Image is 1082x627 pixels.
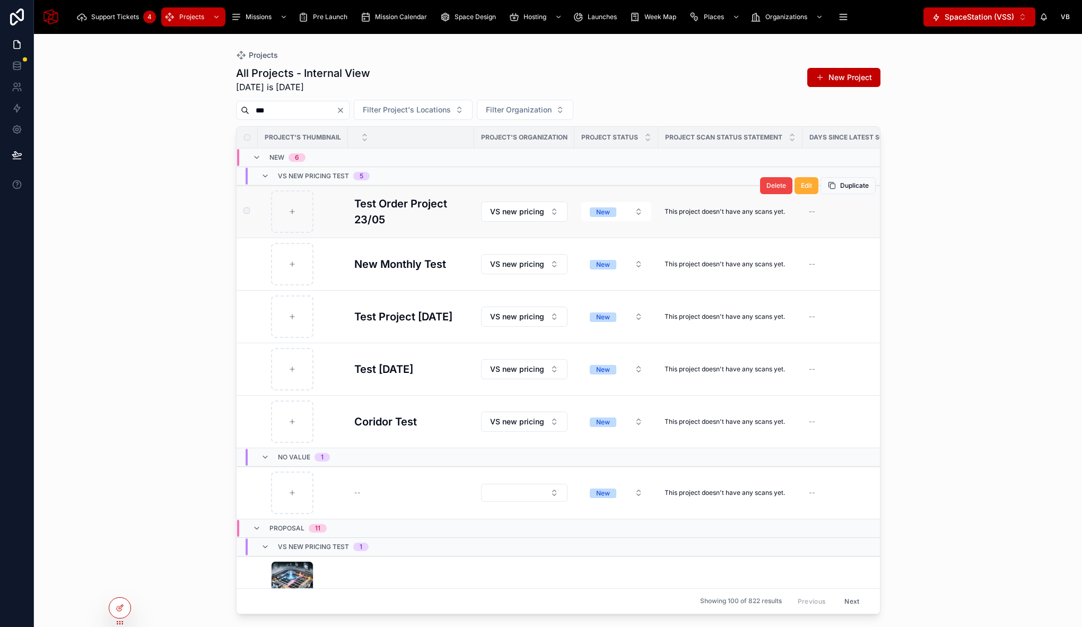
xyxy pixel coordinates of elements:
div: New [596,417,610,427]
button: Select Button [581,202,651,221]
span: -- [809,207,815,216]
span: Organizations [765,13,807,21]
span: -- [354,489,361,497]
span: VS new pricing test [490,364,546,375]
div: New [596,489,610,498]
button: Edit [795,177,818,194]
span: -- [809,312,815,321]
span: New [269,153,284,162]
span: This project doesn't have any scans yet. [665,207,785,216]
span: This project doesn't have any scans yet. [665,260,785,268]
img: App logo [42,8,59,25]
a: Space Design [437,7,503,27]
h3: Test [DATE] [354,361,413,377]
a: Places [686,7,745,27]
span: -- [809,489,815,497]
a: Select Button [581,412,652,432]
span: -- [809,260,815,268]
h3: Coridor Test [354,414,417,430]
a: Select Button [481,483,568,502]
a: Select Button [581,254,652,274]
a: New Monthly Test [354,256,468,272]
div: 6 [295,153,299,162]
a: Select Button [481,411,568,432]
span: Space Design [455,13,496,21]
div: New [596,312,610,322]
span: Proposal [269,524,304,533]
a: -- [809,365,908,373]
button: Select Button [923,7,1035,27]
a: Support Tickets4 [73,7,159,27]
a: Week Map [626,7,684,27]
span: This project doesn't have any scans yet. [665,312,785,321]
div: scrollable content [68,5,923,29]
div: 1 [360,543,362,551]
a: Mission Calendar [357,7,434,27]
div: New [596,207,610,217]
span: Edit [801,181,812,190]
button: Clear [336,106,349,115]
span: Support Tickets [91,13,139,21]
span: Project Scan Status Statement [665,133,782,142]
button: Select Button [354,100,473,120]
button: Select Button [581,412,651,431]
h3: New Monthly Test [354,256,446,272]
div: 4 [143,11,156,23]
span: Mission Calendar [375,13,427,21]
span: VS new pricing test [490,416,546,427]
span: -- [809,417,815,426]
span: This project doesn't have any scans yet. [665,489,785,497]
span: Duplicate [840,181,869,190]
span: Filter Project's Locations [363,104,451,115]
span: Missions [246,13,272,21]
button: Select Button [581,483,651,502]
a: This project doesn't have any scans yet. [665,260,796,268]
a: Select Button [481,201,568,222]
button: Select Button [477,100,573,120]
button: Select Button [581,360,651,379]
a: Hosting [505,7,568,27]
span: Projects [249,50,278,60]
span: Projects [179,13,204,21]
div: 5 [360,172,363,180]
span: Hosting [523,13,546,21]
button: Duplicate [821,177,876,194]
a: Select Button [481,254,568,275]
span: SpaceStation (VSS) [945,12,1014,22]
a: Select Button [481,306,568,327]
span: This project doesn't have any scans yet. [665,417,785,426]
a: Select Button [481,359,568,380]
button: Select Button [481,412,568,432]
a: Select Button [581,359,652,379]
span: VB [1061,13,1070,21]
span: -- [809,365,815,373]
span: Project's Thumbnail [265,133,341,142]
span: Pre Launch [313,13,347,21]
a: Pre Launch [295,7,355,27]
a: Projects [236,50,278,60]
span: Showing 100 of 822 results [700,597,782,606]
button: Select Button [481,359,568,379]
a: -- [809,312,908,321]
button: Select Button [481,484,568,502]
a: Coridor Test [354,414,468,430]
span: [DATE] is [DATE] [236,81,370,93]
a: This project doesn't have any scans yet. [665,417,796,426]
span: Places [704,13,724,21]
a: -- [354,489,468,497]
a: This project doesn't have any scans yet. [665,365,796,373]
span: This project doesn't have any scans yet. [665,365,785,373]
div: 1 [321,453,324,461]
a: -- [809,417,908,426]
span: Delete [766,181,786,190]
span: VS new pricing test [278,172,349,180]
a: -- [809,207,908,216]
a: Test Order Project 23/05 [354,196,468,228]
span: Project Status [581,133,638,142]
button: Select Button [481,307,568,327]
button: Select Button [481,202,568,222]
button: Delete [760,177,792,194]
a: Select Button [581,483,652,503]
span: Filter Organization [486,104,552,115]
